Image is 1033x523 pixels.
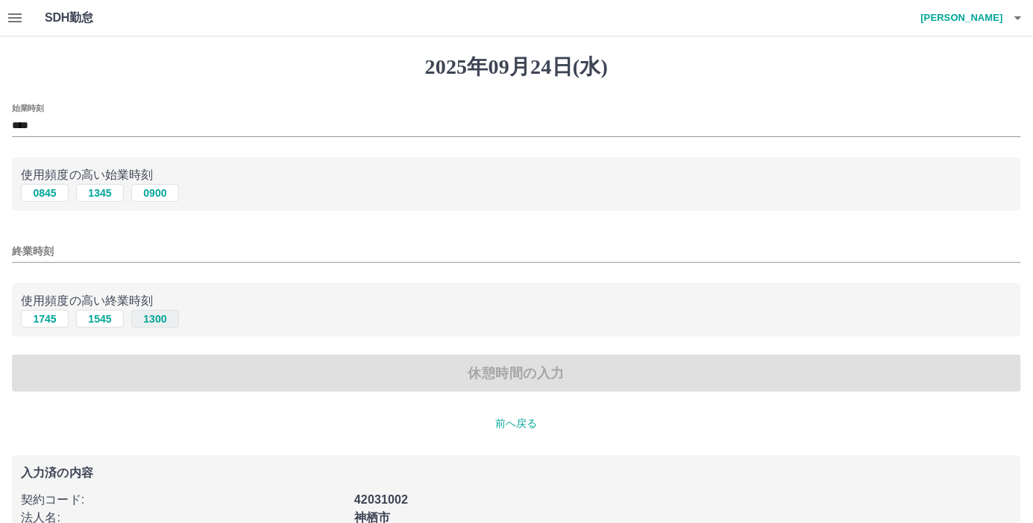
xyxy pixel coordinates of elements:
[21,467,1012,479] p: 入力済の内容
[12,102,43,113] label: 始業時刻
[21,292,1012,310] p: 使用頻度の高い終業時刻
[12,54,1021,80] h1: 2025年09月24日(水)
[21,491,345,509] p: 契約コード :
[354,493,408,506] b: 42031002
[21,310,69,328] button: 1745
[21,184,69,202] button: 0845
[131,184,179,202] button: 0900
[76,184,124,202] button: 1345
[21,166,1012,184] p: 使用頻度の高い始業時刻
[131,310,179,328] button: 1300
[76,310,124,328] button: 1545
[12,416,1021,431] p: 前へ戻る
